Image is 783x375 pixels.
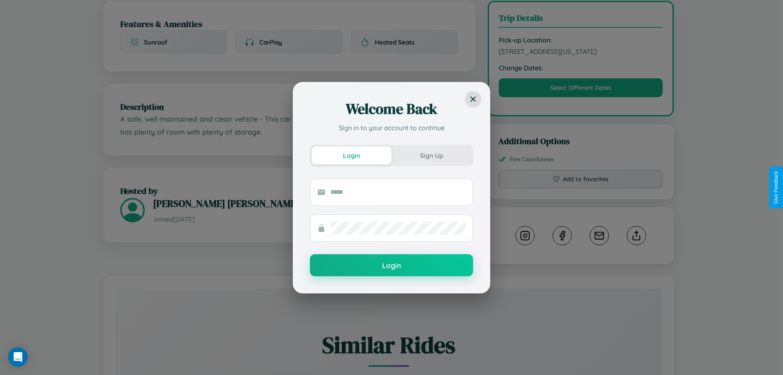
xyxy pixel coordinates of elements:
[312,146,391,164] button: Login
[310,254,473,276] button: Login
[391,146,471,164] button: Sign Up
[773,171,779,204] div: Give Feedback
[310,123,473,133] p: Sign in to your account to continue
[8,347,28,367] div: Open Intercom Messenger
[310,99,473,119] h2: Welcome Back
